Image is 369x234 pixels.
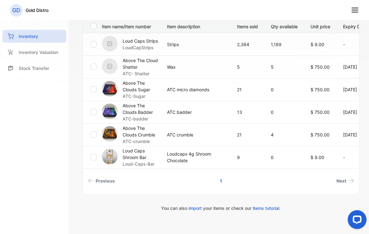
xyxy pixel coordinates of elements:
[311,109,330,115] span: $ 750.00
[123,125,159,138] p: Above The Clouds Crumble
[237,86,258,93] p: 21
[343,154,367,161] p: -
[271,131,298,138] p: 4
[271,22,298,30] p: Qty available
[83,205,359,211] p: You can also your items or check our
[123,70,159,77] p: ATC- Shatter
[343,22,367,30] p: Expiry Date
[123,161,159,167] p: Loud-Caps-Bar
[343,109,367,115] p: [DATE]
[3,30,66,43] a: Inventory
[3,46,66,59] a: Inventory Valuation
[343,86,367,93] p: [DATE]
[237,41,258,48] p: 2,384
[102,81,118,97] img: item
[343,64,367,70] p: [DATE]
[123,102,159,115] p: Above The Clouds Badder
[167,22,224,30] p: Item description
[212,175,230,187] a: Page 1 is your current page
[311,155,324,160] span: $ 9.00
[311,42,324,47] span: $ 9.00
[271,109,298,115] p: 0
[123,80,159,93] p: Above The Clouds Sugar
[271,154,298,161] p: 0
[83,175,359,187] ul: Pagination
[123,93,159,99] p: ATC-Sugar
[19,49,58,56] p: Inventory Valuation
[237,154,258,161] p: 9
[19,65,49,72] p: Stock Transfer
[343,208,369,234] iframe: LiveChat chat widget
[123,44,158,51] p: LoudCapStrips
[167,131,224,138] p: ATC crumble
[271,41,298,48] p: 1,189
[167,64,224,70] p: Wax
[167,41,224,48] p: Strips
[102,149,118,164] img: item
[167,151,224,164] p: Loudcaps 4g Shroom Chocolate
[123,57,159,70] p: Above The Cloud Shatter
[12,6,20,14] p: GD
[311,64,330,70] span: $ 750.00
[102,22,159,30] p: Item name/Item number
[336,178,346,184] span: Next
[167,86,224,93] p: ATC micro diamonds
[123,115,159,122] p: ATC-badder
[271,86,298,93] p: 0
[334,175,356,187] a: Next page
[26,7,48,13] p: Gold Distro
[271,64,298,70] p: 5
[102,126,118,142] img: item
[123,38,158,44] p: Loud Caps Strips
[85,175,117,187] a: Previous page
[237,64,258,70] p: 5
[3,62,66,75] a: Stock Transfer
[96,178,115,184] span: Previous
[102,36,118,51] img: item
[123,147,159,161] p: Loud Caps Shroom Bar
[189,205,202,211] span: import
[237,22,258,30] p: Items sold
[167,109,224,115] p: ATC badder
[102,104,118,119] img: item
[237,109,258,115] p: 13
[19,33,38,40] p: Inventory
[253,205,281,211] span: items tutorial.
[343,41,367,48] p: -
[311,132,330,137] span: $ 750.00
[102,58,118,74] img: item
[311,87,330,92] span: $ 750.00
[237,131,258,138] p: 21
[311,22,330,30] p: Unit price
[123,138,159,145] p: ATC-crumble
[343,131,367,138] p: [DATE]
